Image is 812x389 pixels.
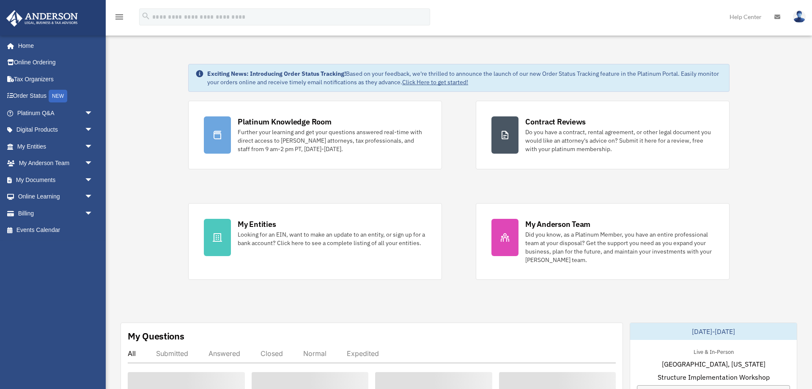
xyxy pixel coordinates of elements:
span: arrow_drop_down [85,188,101,206]
div: Further your learning and get your questions answered real-time with direct access to [PERSON_NAM... [238,128,426,153]
a: Digital Productsarrow_drop_down [6,121,106,138]
a: Click Here to get started! [402,78,468,86]
div: Normal [303,349,326,358]
span: arrow_drop_down [85,121,101,139]
span: arrow_drop_down [85,205,101,222]
div: [DATE]-[DATE] [630,323,797,340]
a: My Entities Looking for an EIN, want to make an update to an entity, or sign up for a bank accoun... [188,203,442,280]
a: Events Calendar [6,222,106,239]
span: Structure Implementation Workshop [658,372,770,382]
a: Billingarrow_drop_down [6,205,106,222]
img: User Pic [793,11,806,23]
div: My Anderson Team [525,219,590,229]
div: Answered [208,349,240,358]
div: My Entities [238,219,276,229]
a: Home [6,37,101,54]
a: menu [114,15,124,22]
div: Do you have a contract, rental agreement, or other legal document you would like an attorney's ad... [525,128,714,153]
div: Expedited [347,349,379,358]
i: menu [114,12,124,22]
div: Based on your feedback, we're thrilled to announce the launch of our new Order Status Tracking fe... [207,69,722,86]
strong: Exciting News: Introducing Order Status Tracking! [207,70,346,77]
a: Contract Reviews Do you have a contract, rental agreement, or other legal document you would like... [476,101,730,169]
div: Submitted [156,349,188,358]
div: My Questions [128,330,184,342]
div: NEW [49,90,67,102]
span: [GEOGRAPHIC_DATA], [US_STATE] [662,359,765,369]
div: Looking for an EIN, want to make an update to an entity, or sign up for a bank account? Click her... [238,230,426,247]
div: Did you know, as a Platinum Member, you have an entire professional team at your disposal? Get th... [525,230,714,264]
a: Online Learningarrow_drop_down [6,188,106,205]
a: Order StatusNEW [6,88,106,105]
a: Platinum Q&Aarrow_drop_down [6,105,106,121]
span: arrow_drop_down [85,171,101,189]
a: My Entitiesarrow_drop_down [6,138,106,155]
a: My Documentsarrow_drop_down [6,171,106,188]
div: Closed [261,349,283,358]
div: Platinum Knowledge Room [238,116,332,127]
a: My Anderson Teamarrow_drop_down [6,155,106,172]
span: arrow_drop_down [85,105,101,122]
a: Platinum Knowledge Room Further your learning and get your questions answered real-time with dire... [188,101,442,169]
a: My Anderson Team Did you know, as a Platinum Member, you have an entire professional team at your... [476,203,730,280]
a: Online Ordering [6,54,106,71]
span: arrow_drop_down [85,138,101,155]
div: Live & In-Person [687,347,741,356]
i: search [141,11,151,21]
img: Anderson Advisors Platinum Portal [4,10,80,27]
div: All [128,349,136,358]
span: arrow_drop_down [85,155,101,172]
a: Tax Organizers [6,71,106,88]
div: Contract Reviews [525,116,586,127]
